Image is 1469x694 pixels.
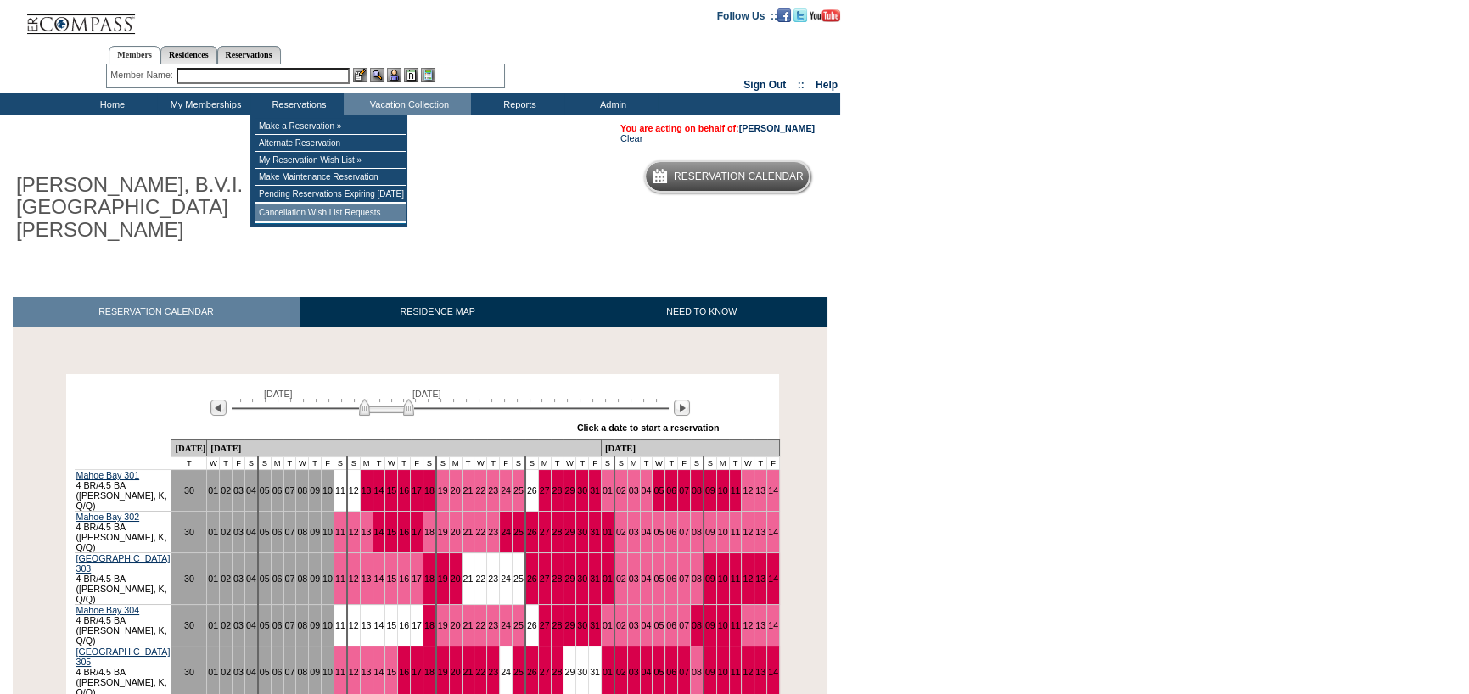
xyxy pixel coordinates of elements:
[798,79,805,91] span: ::
[374,574,384,584] a: 14
[255,186,406,203] td: Pending Reservations Expiring [DATE]
[488,574,498,584] a: 23
[692,527,702,537] a: 08
[501,485,511,495] a: 24
[768,574,778,584] a: 14
[755,574,765,584] a: 13
[552,667,563,677] a: 28
[679,485,689,495] a: 07
[590,620,600,630] a: 31
[692,485,702,495] a: 08
[246,527,256,537] a: 04
[272,485,283,495] a: 06
[349,620,359,630] a: 12
[412,527,422,537] a: 17
[768,527,778,537] a: 14
[577,574,587,584] a: 30
[221,485,231,495] a: 02
[552,527,563,537] a: 28
[642,485,652,495] a: 04
[399,485,409,495] a: 16
[575,297,827,327] a: NEED TO KNOW
[692,574,702,584] a: 08
[743,527,753,537] a: 12
[362,574,372,584] a: 13
[387,68,401,82] img: Impersonate
[620,123,815,133] span: You are acting on behalf of:
[207,440,602,457] td: [DATE]
[717,8,777,22] td: Follow Us ::
[424,485,435,495] a: 18
[679,620,689,630] a: 07
[564,667,575,677] a: 29
[463,574,474,584] a: 21
[233,457,245,470] td: F
[540,620,550,630] a: 27
[335,620,345,630] a: 11
[743,485,753,495] a: 12
[564,620,575,630] a: 29
[285,574,295,584] a: 07
[347,457,360,470] td: S
[322,574,333,584] a: 10
[335,574,345,584] a: 11
[362,667,372,677] a: 13
[679,667,689,677] a: 07
[76,553,171,574] a: [GEOGRAPHIC_DATA] 303
[349,485,359,495] a: 12
[679,527,689,537] a: 07
[233,485,244,495] a: 03
[246,667,256,677] a: 04
[768,620,778,630] a: 14
[666,620,676,630] a: 06
[451,485,461,495] a: 20
[233,527,244,537] a: 03
[590,485,600,495] a: 31
[743,79,786,91] a: Sign Out
[76,470,140,480] a: Mahoe Bay 301
[692,620,702,630] a: 08
[451,574,461,584] a: 20
[488,527,498,537] a: 23
[577,485,587,495] a: 30
[590,527,600,537] a: 31
[552,485,563,495] a: 28
[184,574,194,584] a: 30
[184,667,194,677] a: 30
[451,620,461,630] a: 20
[755,485,765,495] a: 13
[349,574,359,584] a: 12
[793,8,807,22] img: Follow us on Twitter
[297,620,307,630] a: 08
[603,485,613,495] a: 01
[540,527,550,537] a: 27
[513,667,524,677] a: 25
[653,667,664,677] a: 05
[385,457,398,470] td: W
[353,68,367,82] img: b_edit.gif
[755,527,765,537] a: 13
[743,620,753,630] a: 12
[310,485,320,495] a: 09
[463,527,474,537] a: 21
[310,527,320,537] a: 09
[250,93,344,115] td: Reservations
[666,485,676,495] a: 06
[271,457,283,470] td: M
[743,667,753,677] a: 12
[463,620,474,630] a: 21
[590,574,600,584] a: 31
[603,620,613,630] a: 01
[244,457,257,470] td: S
[297,485,307,495] a: 08
[620,133,642,143] a: Clear
[731,485,741,495] a: 11
[260,527,270,537] a: 05
[374,485,384,495] a: 14
[768,485,778,495] a: 14
[653,485,664,495] a: 05
[731,574,741,584] a: 11
[386,667,396,677] a: 15
[793,9,807,20] a: Follow us on Twitter
[255,135,406,152] td: Alternate Reservation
